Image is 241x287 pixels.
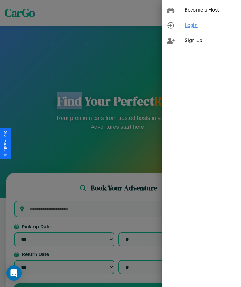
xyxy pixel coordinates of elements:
div: Sign Up [162,33,241,48]
div: Give Feedback [3,131,8,156]
div: Login [162,18,241,33]
div: Become a Host [162,3,241,18]
div: Open Intercom Messenger [6,265,22,281]
span: Login [185,22,236,29]
span: Become a Host [185,6,236,14]
span: Sign Up [185,37,236,44]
